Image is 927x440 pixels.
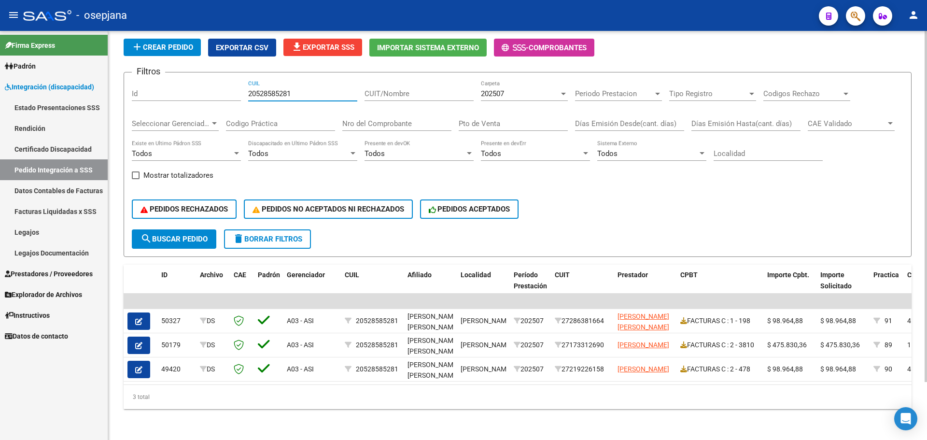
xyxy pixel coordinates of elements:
[555,315,610,326] div: 27286381664
[404,265,457,307] datatable-header-cell: Afiliado
[510,265,551,307] datatable-header-cell: Período Prestación
[161,271,168,279] span: ID
[763,89,842,98] span: Codigos Rechazo
[345,271,359,279] span: CUIL
[356,364,398,375] div: 20528585281
[365,149,385,158] span: Todos
[233,235,302,243] span: Borrar Filtros
[597,149,618,158] span: Todos
[820,271,852,290] span: Importe Solicitado
[200,271,223,279] span: Archivo
[767,317,803,325] span: $ 98.964,88
[5,269,93,279] span: Prestadores / Proveedores
[283,265,341,307] datatable-header-cell: Gerenciador
[614,265,676,307] datatable-header-cell: Prestador
[161,315,192,326] div: 50327
[481,149,501,158] span: Todos
[132,119,210,128] span: Seleccionar Gerenciador
[287,271,325,279] span: Gerenciador
[407,361,459,380] span: [PERSON_NAME] [PERSON_NAME]
[680,315,759,326] div: FACTURAS C : 1 - 198
[767,271,809,279] span: Importe Cpbt.
[200,340,226,351] div: DS
[481,89,504,98] span: 202507
[885,317,892,325] span: 91
[248,149,268,158] span: Todos
[407,337,459,355] span: [PERSON_NAME] [PERSON_NAME]
[618,365,669,373] span: [PERSON_NAME]
[258,271,280,279] span: Padrón
[820,365,856,373] span: $ 98.964,88
[132,229,216,249] button: Buscar Pedido
[461,317,512,325] span: [PERSON_NAME]
[680,340,759,351] div: FACTURAS C : 2 - 3810
[908,9,919,21] mat-icon: person
[461,271,491,279] span: Localidad
[555,340,610,351] div: 27173312690
[161,340,192,351] div: 50179
[8,9,19,21] mat-icon: menu
[287,365,314,373] span: A03 - ASI
[208,39,276,57] button: Exportar CSV
[5,289,82,300] span: Explorador de Archivos
[200,315,226,326] div: DS
[377,43,479,52] span: Importar Sistema Externo
[873,271,899,279] span: Practica
[131,41,143,53] mat-icon: add
[233,233,244,244] mat-icon: delete
[461,365,512,373] span: [PERSON_NAME]
[407,271,432,279] span: Afiliado
[5,82,94,92] span: Integración (discapacidad)
[894,407,917,430] div: Open Intercom Messenger
[502,43,529,52] span: -
[551,265,614,307] datatable-header-cell: CUIT
[907,365,911,373] span: 4
[555,271,570,279] span: CUIT
[907,317,911,325] span: 4
[808,119,886,128] span: CAE Validado
[224,229,311,249] button: Borrar Filtros
[140,235,208,243] span: Buscar Pedido
[494,39,594,57] button: -Comprobantes
[407,312,459,331] span: [PERSON_NAME] [PERSON_NAME]
[816,265,870,307] datatable-header-cell: Importe Solicitado
[461,341,512,349] span: [PERSON_NAME]
[291,41,303,53] mat-icon: file_download
[5,61,36,71] span: Padrón
[143,170,213,181] span: Mostrar totalizadores
[429,205,510,213] span: PEDIDOS ACEPTADOS
[514,364,547,375] div: 202507
[885,365,892,373] span: 90
[514,340,547,351] div: 202507
[234,271,246,279] span: CAE
[680,364,759,375] div: FACTURAS C : 2 - 478
[132,199,237,219] button: PEDIDOS RECHAZADOS
[529,43,587,52] span: Comprobantes
[356,340,398,351] div: 20528585281
[767,365,803,373] span: $ 98.964,88
[618,271,648,279] span: Prestador
[575,89,653,98] span: Periodo Prestacion
[680,271,698,279] span: CPBT
[132,149,152,158] span: Todos
[161,364,192,375] div: 49420
[132,65,165,78] h3: Filtros
[124,39,201,56] button: Crear Pedido
[291,43,354,52] span: Exportar SSS
[885,341,892,349] span: 89
[356,315,398,326] div: 20528585281
[555,364,610,375] div: 27219226158
[457,265,510,307] datatable-header-cell: Localidad
[767,341,807,349] span: $ 475.830,36
[369,39,487,57] button: Importar Sistema Externo
[514,315,547,326] div: 202507
[140,233,152,244] mat-icon: search
[618,341,669,349] span: [PERSON_NAME]
[763,265,816,307] datatable-header-cell: Importe Cpbt.
[287,317,314,325] span: A03 - ASI
[676,265,763,307] datatable-header-cell: CPBT
[669,89,747,98] span: Tipo Registro
[820,317,856,325] span: $ 98.964,88
[618,312,669,331] span: [PERSON_NAME] [PERSON_NAME]
[283,39,362,56] button: Exportar SSS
